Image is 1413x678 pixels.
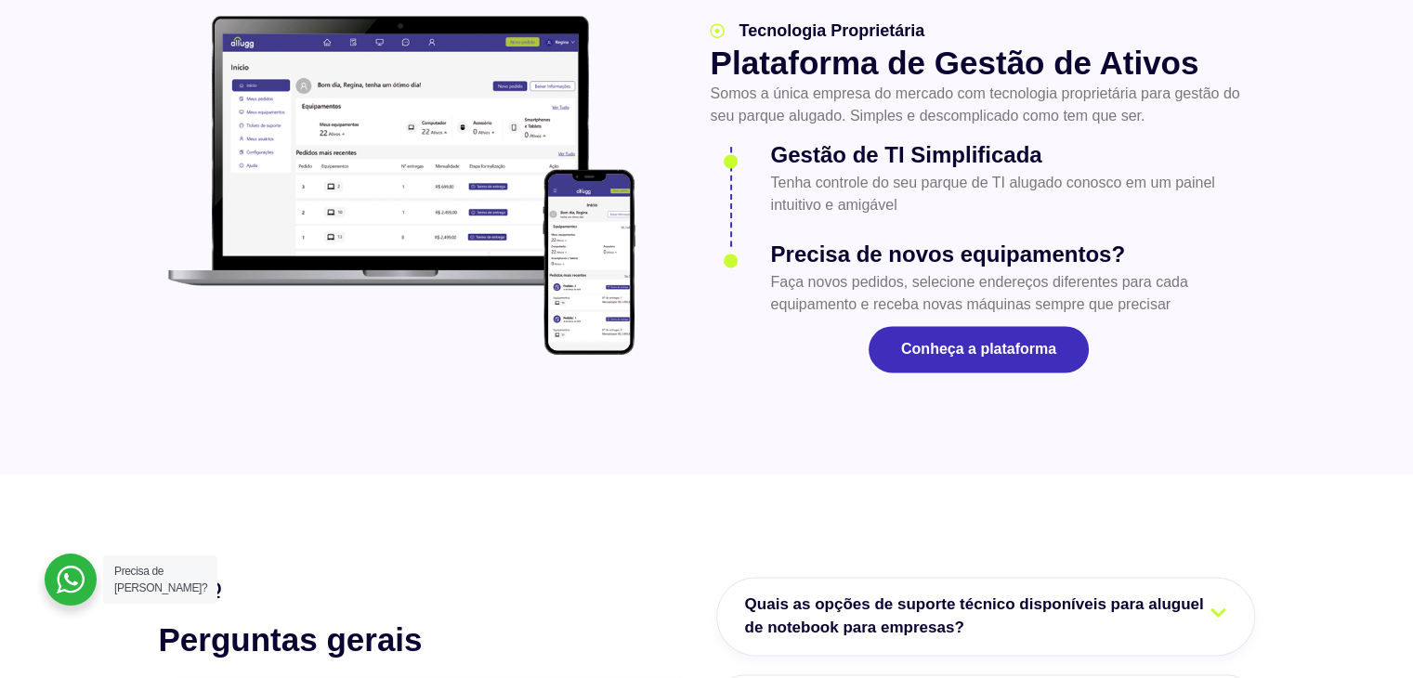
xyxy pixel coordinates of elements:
h3: Precisa de novos equipamentos? [770,238,1247,271]
img: plataforma allugg [159,7,646,364]
p: Tenha controle do seu parque de TI alugado conosco em um painel intuitivo e amigável [770,172,1247,216]
a: Quais as opções de suporte técnico disponíveis para aluguel de notebook para empresas? [716,577,1255,656]
span: Conheça a plataforma [901,342,1056,357]
span: Precisa de [PERSON_NAME]? [114,565,207,594]
span: Quais as opções de suporte técnico disponíveis para aluguel de notebook para empresas? [745,593,1226,640]
p: Faça novos pedidos, selecione endereços diferentes para cada equipamento e receba novas máquinas ... [770,271,1247,316]
span: Tecnologia Proprietária [734,19,924,44]
div: Widget de chat [1320,589,1413,678]
h3: Gestão de TI Simplificada [770,138,1247,172]
p: Somos a única empresa do mercado com tecnologia proprietária para gestão do seu parque alugado. S... [710,83,1247,127]
a: Conheça a plataforma [869,326,1089,372]
iframe: Chat Widget [1320,589,1413,678]
h2: Perguntas gerais [159,620,698,659]
h2: Plataforma de Gestão de Ativos [710,44,1247,83]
